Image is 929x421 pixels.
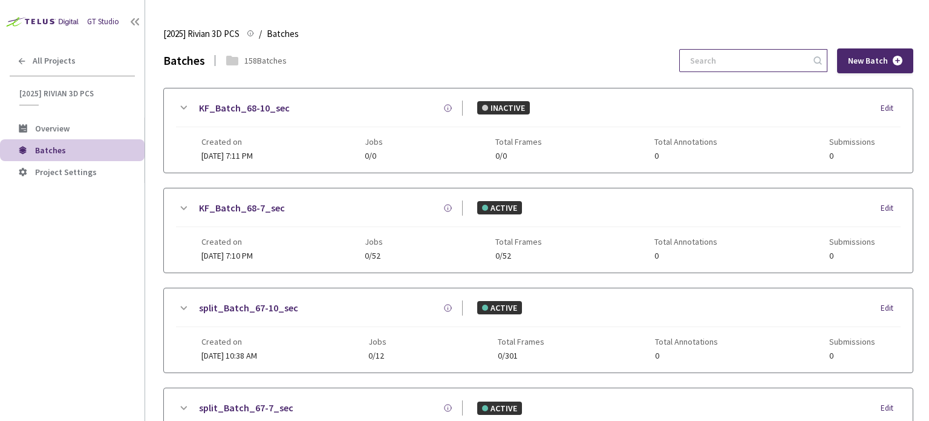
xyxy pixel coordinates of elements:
div: KF_Batch_68-7_secACTIVEEditCreated on[DATE] 7:10 PMJobs0/52Total Frames0/52Total Annotations0Subm... [164,188,913,273]
span: Jobs [368,337,386,346]
div: KF_Batch_68-10_secINACTIVEEditCreated on[DATE] 7:11 PMJobs0/0Total Frames0/0Total Annotations0Sub... [164,88,913,173]
a: KF_Batch_68-10_sec [199,101,290,116]
div: split_Batch_67-10_secACTIVEEditCreated on[DATE] 10:38 AMJobs0/12Total Frames0/301Total Annotation... [164,288,913,373]
span: 0 [654,151,717,161]
span: Created on [201,137,253,147]
span: 0/301 [498,351,544,360]
div: ACTIVE [477,402,522,415]
span: 0 [655,351,718,360]
span: Overview [35,123,70,134]
span: 0 [829,251,875,260]
span: Submissions [829,137,875,147]
a: split_Batch_67-10_sec [199,300,298,316]
a: split_Batch_67-7_sec [199,400,293,416]
span: Created on [201,337,257,346]
li: / [259,27,262,41]
span: New Batch [848,56,888,66]
input: Search [683,50,812,71]
span: [DATE] 7:11 PM [201,150,253,161]
span: 0 [654,251,717,260]
span: Total Frames [495,237,542,247]
div: ACTIVE [477,301,522,314]
span: Total Frames [495,137,542,147]
span: Batches [267,27,299,41]
span: Created on [201,237,253,247]
a: KF_Batch_68-7_sec [199,201,285,216]
span: Total Frames [498,337,544,346]
span: [DATE] 10:38 AM [201,350,257,361]
div: INACTIVE [477,101,530,114]
div: ACTIVE [477,201,522,214]
span: Total Annotations [654,137,717,147]
span: [DATE] 7:10 PM [201,250,253,261]
span: 0 [829,151,875,161]
div: 158 Batches [244,54,287,67]
span: 0 [829,351,875,360]
div: Batches [163,51,205,70]
span: 0/52 [495,251,542,260]
div: GT Studio [87,16,119,28]
div: Edit [881,202,901,214]
span: Total Annotations [655,337,718,346]
span: Submissions [829,337,875,346]
div: Edit [881,102,901,114]
span: Jobs [365,237,383,247]
span: All Projects [33,56,76,66]
span: Project Settings [35,167,97,177]
span: [2025] Rivian 3D PCS [163,27,240,41]
span: Submissions [829,237,875,247]
div: Edit [881,402,901,414]
span: [2025] Rivian 3D PCS [19,88,128,99]
div: Edit [881,302,901,314]
span: Jobs [365,137,383,147]
span: 0/0 [365,151,383,161]
span: 0/0 [495,151,542,161]
span: Batches [35,145,66,156]
span: 0/12 [368,351,386,360]
span: Total Annotations [654,237,717,247]
span: 0/52 [365,251,383,260]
